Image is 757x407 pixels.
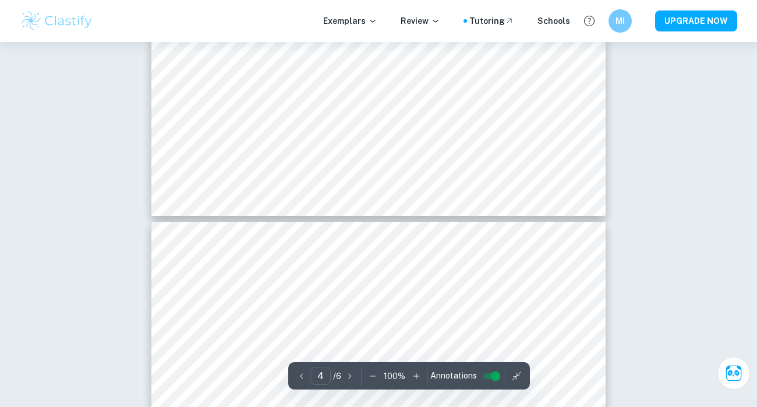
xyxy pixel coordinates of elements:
button: MI [609,9,632,33]
p: 100 % [384,370,405,383]
img: Clastify logo [20,9,94,33]
p: Review [401,15,440,27]
h6: MI [614,15,627,27]
a: Tutoring [469,15,514,27]
button: UPGRADE NOW [655,10,737,31]
a: Schools [537,15,570,27]
p: / 6 [333,370,341,383]
button: Ask Clai [717,357,750,390]
p: Exemplars [323,15,377,27]
span: Annotations [430,370,477,382]
button: Help and Feedback [579,11,599,31]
